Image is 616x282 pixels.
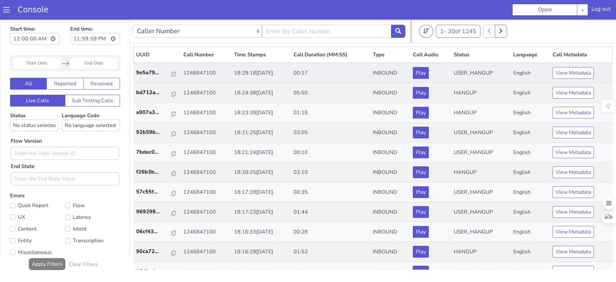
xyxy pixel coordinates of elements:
td: HANGUP [451,63,511,83]
label: Language Code [62,92,120,112]
select: Language Code [62,100,120,112]
button: Apply Filters [29,239,65,250]
td: 02:10 [291,143,371,163]
input: Start Date [13,38,60,49]
th: Call Number [181,27,231,44]
input: End time: [70,13,120,25]
label: End State [11,143,34,151]
td: USER_HANGUP [451,242,511,262]
label: End time: [70,4,120,27]
label: Latency [65,193,120,202]
a: 92b59b... [136,109,178,117]
td: 1246847100 [181,143,231,163]
a: a907a3... [136,89,178,97]
td: 18:14:36[DATE] [231,242,291,262]
a: 57c55f... [136,168,178,176]
button: View Metadata [553,187,594,198]
td: 1246847100 [181,103,231,123]
label: Flow [65,181,120,190]
td: USER_HANGUP [451,123,511,143]
td: 18:23:39[DATE] [231,83,291,103]
td: INBOUND [370,183,410,203]
button: Live Calls [10,75,65,87]
td: USER_HANGUP [451,163,511,183]
td: 18:17:23[DATE] [231,183,291,203]
td: 18:20:25[DATE] [231,143,291,163]
label: Start time: [10,4,60,27]
th: Call Metadata [550,27,612,44]
th: Call Duration (MM:SS) [291,27,371,44]
td: 1246847100 [181,203,231,222]
input: End Date [70,38,118,49]
a: 06cf43... [136,208,178,216]
th: Status [451,27,511,44]
p: 969298... [136,188,172,196]
td: English [511,222,550,242]
button: Play [413,167,429,178]
td: English [511,63,550,83]
td: INBOUND [370,242,410,262]
p: f26b3b... [136,148,172,156]
td: 00:17 [291,43,371,63]
p: 7bdec0... [136,129,172,136]
td: 05:50 [291,63,371,83]
td: 01:34 [291,242,371,262]
a: 90ca72... [136,228,178,236]
button: Reported [46,58,83,70]
div: Log out [591,5,611,16]
button: Play [413,67,429,79]
button: Play [413,147,429,159]
button: Play [413,127,429,139]
th: UUID [134,27,181,44]
td: 1246847100 [181,63,231,83]
input: Enter the Caller Number [262,5,391,18]
label: Content [10,205,65,214]
td: HANGUP [451,83,511,103]
button: View Metadata [553,107,594,119]
button: Resolved [83,58,120,70]
td: 01:52 [291,222,371,242]
td: English [511,43,550,63]
button: View Metadata [553,48,594,59]
td: 18:17:39[DATE] [231,163,291,183]
label: Intent [65,205,120,214]
td: INBOUND [370,143,410,163]
label: Transcription [65,217,120,226]
a: 969298... [136,188,178,196]
button: Play [413,206,429,218]
button: View Metadata [553,87,594,99]
td: English [511,103,550,123]
h6: Clear Filters [69,242,98,248]
td: 1246847100 [181,183,231,203]
button: View Metadata [553,147,594,159]
th: Language [511,27,550,44]
label: Quick Report [10,181,65,190]
td: English [511,183,550,203]
td: 1246847100 [181,242,231,262]
td: USER_HANGUP [451,203,511,222]
p: 90ca72... [136,228,172,236]
td: 18:21:24[DATE] [231,123,291,143]
label: Entity [10,217,65,226]
label: UX [10,193,65,202]
a: 7bdec0... [136,129,178,136]
select: Status [10,100,59,112]
td: English [511,143,550,163]
p: a907a3... [136,89,172,97]
p: 06cf43... [136,208,172,216]
td: 01:18 [291,83,371,103]
button: Play [413,187,429,198]
a: f26b3b... [136,148,178,156]
td: INBOUND [370,123,410,143]
a: 16dba4... [136,248,178,256]
th: Type [370,27,410,44]
td: USER_HANGUP [451,183,511,203]
td: INBOUND [370,163,410,183]
button: Play [413,48,429,59]
a: 9e5a79... [136,49,178,57]
td: English [511,242,550,262]
td: 00:10 [291,123,371,143]
label: Status [10,92,59,112]
button: 1- 20of 1245 [436,5,480,18]
button: Play [413,87,429,99]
